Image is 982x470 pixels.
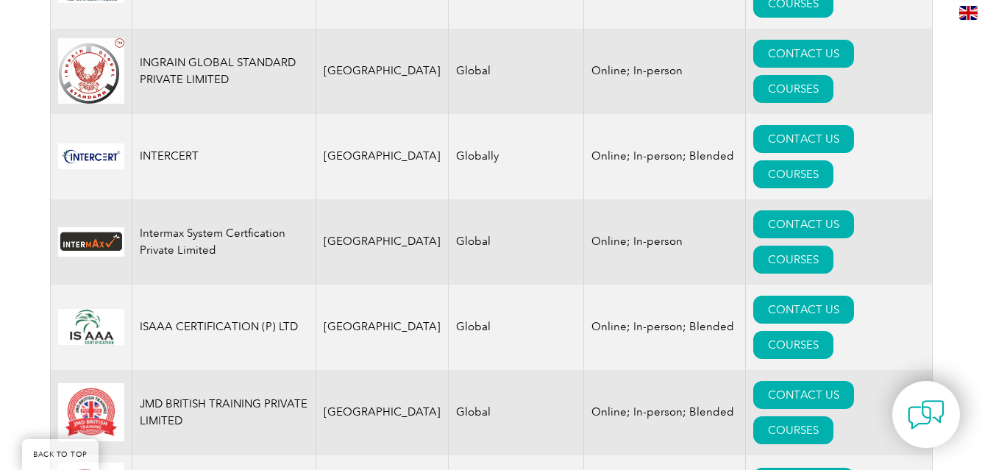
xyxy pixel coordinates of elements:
td: [GEOGRAPHIC_DATA] [316,29,448,114]
td: JMD BRITISH TRAINING PRIVATE LIMITED [132,370,316,455]
td: [GEOGRAPHIC_DATA] [316,199,448,285]
a: COURSES [753,246,833,274]
td: [GEOGRAPHIC_DATA] [316,370,448,455]
td: INGRAIN GLOBAL STANDARD PRIVATE LIMITED [132,29,316,114]
td: Global [448,285,583,370]
td: Intermax System Certfication Private Limited [132,199,316,285]
td: ISAAA CERTIFICATION (P) LTD [132,285,316,370]
td: Online; In-person; Blended [583,114,745,199]
img: 67a48d9f-b6c2-ea11-a812-000d3a79722d-logo.jpg [58,38,124,104]
a: COURSES [753,331,833,359]
img: f72924ac-d9bc-ea11-a814-000d3a79823d-logo.jpg [58,143,124,169]
a: BACK TO TOP [22,439,99,470]
td: Online; In-person [583,199,745,285]
a: CONTACT US [753,381,854,409]
td: Globally [448,114,583,199]
td: Online; In-person [583,29,745,114]
td: Global [448,29,583,114]
td: [GEOGRAPHIC_DATA] [316,285,448,370]
a: CONTACT US [753,296,854,324]
td: Global [448,199,583,285]
a: COURSES [753,160,833,188]
td: Global [448,370,583,455]
a: COURSES [753,416,833,444]
td: [GEOGRAPHIC_DATA] [316,114,448,199]
img: contact-chat.png [908,396,944,433]
a: COURSES [753,75,833,103]
a: CONTACT US [753,40,854,68]
a: CONTACT US [753,210,854,238]
td: Online; In-person; Blended [583,285,745,370]
td: INTERCERT [132,114,316,199]
img: en [959,6,978,20]
img: 8e265a20-6f61-f011-bec2-000d3acaf2fb-logo.jpg [58,383,124,442]
a: CONTACT US [753,125,854,153]
img: 147344d8-016b-f011-b4cb-00224891b167-logo.jpg [58,309,124,345]
td: Online; In-person; Blended [583,370,745,455]
img: 52fd134e-c3ec-ee11-a1fd-000d3ad2b4d6-logo.jpg [58,227,124,257]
